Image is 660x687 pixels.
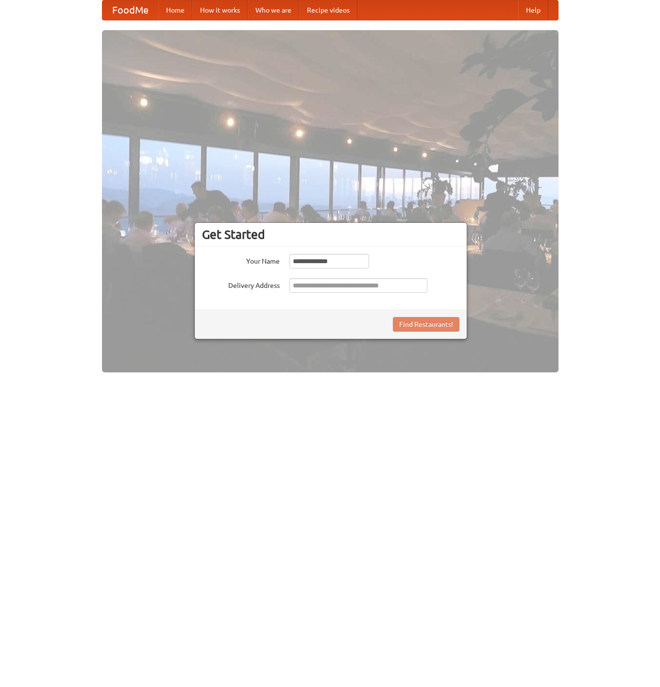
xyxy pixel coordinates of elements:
[393,317,459,332] button: Find Restaurants!
[192,0,248,20] a: How it works
[202,254,280,266] label: Your Name
[518,0,548,20] a: Help
[102,0,158,20] a: FoodMe
[158,0,192,20] a: Home
[299,0,357,20] a: Recipe videos
[202,278,280,290] label: Delivery Address
[202,227,459,242] h3: Get Started
[248,0,299,20] a: Who we are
